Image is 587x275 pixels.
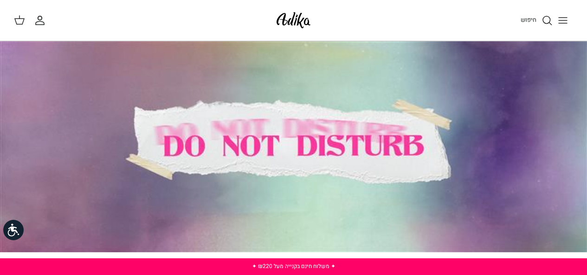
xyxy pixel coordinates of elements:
[553,10,573,31] button: Toggle menu
[274,9,313,31] img: Adika IL
[34,15,49,26] a: החשבון שלי
[252,262,335,270] a: ✦ משלוח חינם בקנייה מעל ₪220 ✦
[521,15,553,26] a: חיפוש
[521,15,536,24] span: חיפוש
